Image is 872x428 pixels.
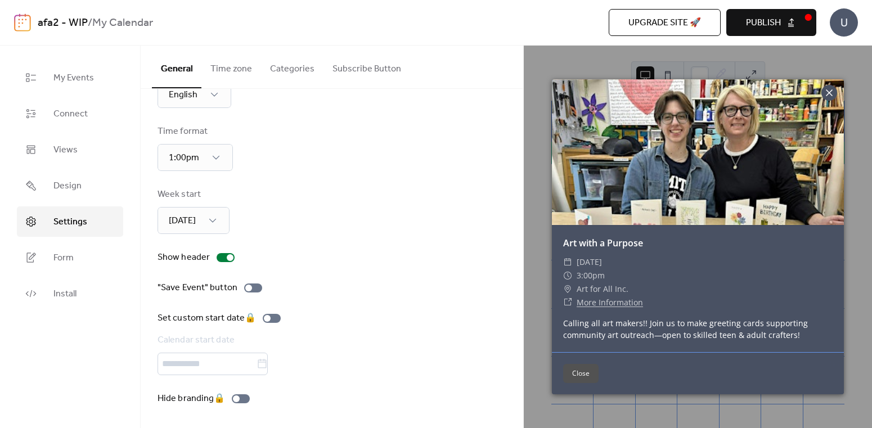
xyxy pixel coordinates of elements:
[158,188,227,201] div: Week start
[17,278,123,309] a: Install
[17,98,123,129] a: Connect
[92,12,153,34] b: My Calendar
[53,107,88,121] span: Connect
[577,255,602,269] span: [DATE]
[14,13,31,31] img: logo
[830,8,858,37] div: U
[628,16,701,30] span: Upgrade site 🚀
[609,9,721,36] button: Upgrade site 🚀
[577,282,628,296] span: Art for All Inc.
[563,255,572,269] div: ​
[563,269,572,282] div: ​
[552,317,844,341] div: Calling all art makers!! Join us to make greeting cards supporting community art outreach—open to...
[17,62,123,93] a: My Events
[261,46,323,87] button: Categories
[53,143,78,157] span: Views
[53,179,82,193] span: Design
[563,364,599,383] button: Close
[17,242,123,273] a: Form
[323,46,410,87] button: Subscribe Button
[577,297,643,308] a: More Information
[726,9,816,36] button: Publish
[53,71,94,85] span: My Events
[169,86,197,103] span: English
[53,215,87,229] span: Settings
[53,251,74,265] span: Form
[746,16,781,30] span: Publish
[17,170,123,201] a: Design
[53,287,77,301] span: Install
[158,125,231,138] div: Time format
[169,212,196,229] span: [DATE]
[169,149,199,166] span: 1:00pm
[158,281,237,295] div: "Save Event" button
[577,269,605,282] span: 3:00pm
[17,206,123,237] a: Settings
[88,12,92,34] b: /
[563,296,572,309] div: ​
[563,282,572,296] div: ​
[563,237,643,249] a: Art with a Purpose
[201,46,261,87] button: Time zone
[17,134,123,165] a: Views
[152,46,201,88] button: General
[38,12,88,34] a: afa2 - WIP
[158,251,210,264] div: Show header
